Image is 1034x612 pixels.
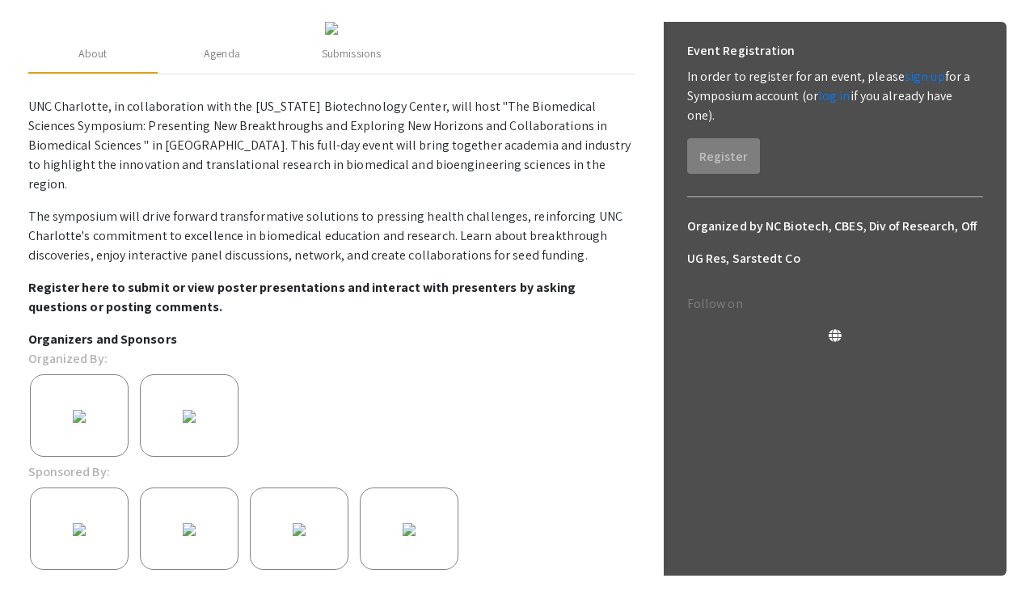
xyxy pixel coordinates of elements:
p: In order to register for an event, please for a Symposium account (or if you already have one). [687,67,983,125]
img: f5315b08-f0c9-4f05-8500-dc55d2649f1c.png [392,513,426,547]
div: About [78,45,108,62]
h6: Event Registration [687,35,796,67]
a: log in [818,87,850,104]
p: UNC Charlotte, in collaboration with the [US_STATE] Biotechnology Center, will host "The Biomedic... [28,97,635,194]
p: Organizers and Sponsors [28,330,635,349]
button: Register [687,138,760,174]
p: Sponsored By: [28,462,110,482]
img: ff6b5d6f-7c6c-465a-8f69-dc556cf32ab4.jpg [282,513,316,547]
img: 8aab3962-c806-44e5-ba27-3c897f6935c1.png [172,513,206,547]
p: Follow on [687,294,983,314]
strong: Register here to submit or view poster presentations and interact with presenters by asking quest... [28,279,576,315]
p: Organized By: [28,349,108,369]
img: da5d31e0-8827-44e6-b7f3-f62a9021da42.png [62,513,96,547]
h6: Organized by NC Biotech, CBES, Div of Research, Off UG Res, Sarstedt Co [687,210,983,275]
img: f59c74af-7554-481c-927e-f6e308d3c5c7.png [172,399,206,433]
a: sign up [905,68,945,85]
p: The symposium will drive forward transformative solutions to pressing health challenges, reinforc... [28,207,635,265]
iframe: Chat [12,539,69,600]
img: c1384964-d4cf-4e9d-8fb0-60982fefffba.jpg [325,22,338,35]
div: Submissions [322,45,381,62]
div: Agenda [204,45,240,62]
img: 99400116-6a94-431f-b487-d8e0c4888162.png [62,399,96,433]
